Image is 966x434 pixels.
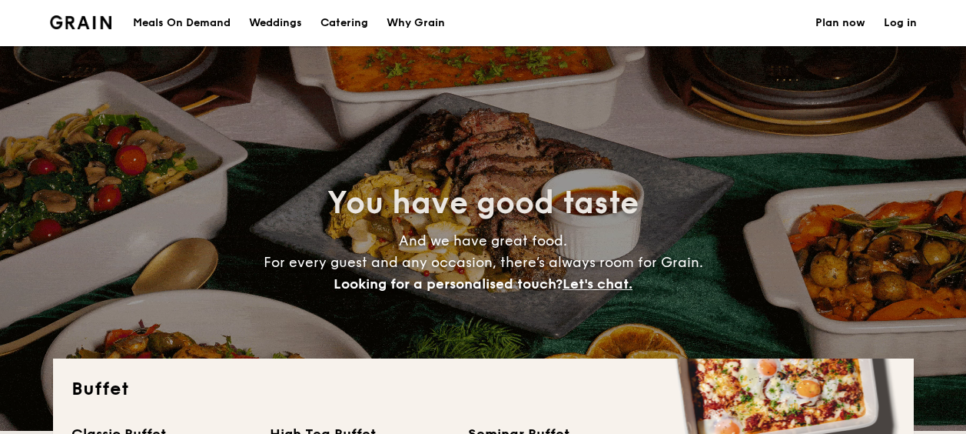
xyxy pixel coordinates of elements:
a: Logotype [50,15,112,29]
img: Grain [50,15,112,29]
h2: Buffet [71,377,895,402]
span: You have good taste [327,185,639,222]
span: Let's chat. [563,275,632,292]
span: Looking for a personalised touch? [334,275,563,292]
span: And we have great food. For every guest and any occasion, there’s always room for Grain. [264,232,703,292]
